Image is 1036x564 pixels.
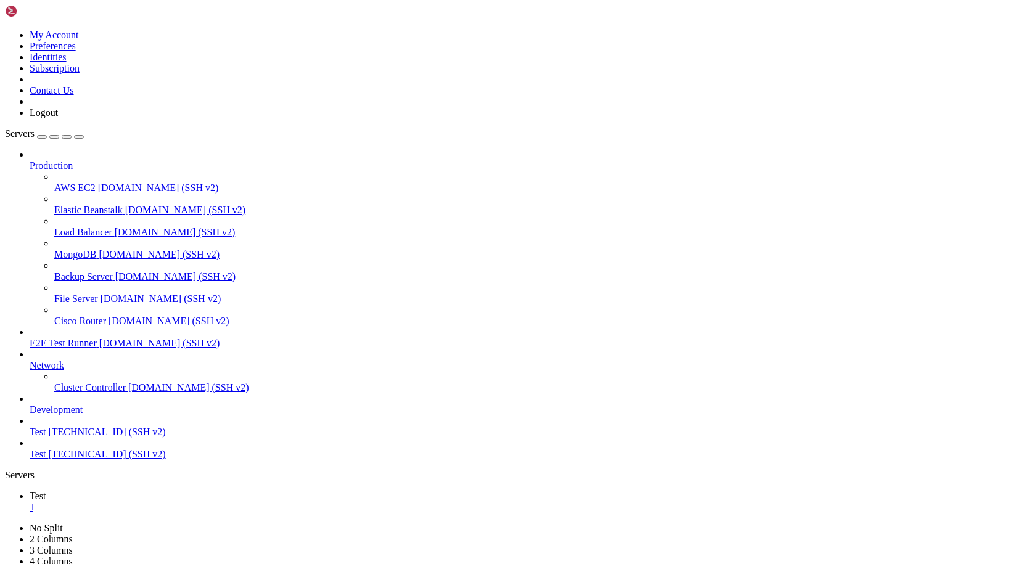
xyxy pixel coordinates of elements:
[5,246,876,256] x-row: [TICK STATUS] Open pairs tracked: []
[30,41,76,51] a: Preferences
[30,30,79,40] a: My Account
[5,330,15,340] span: 🚀
[30,491,1031,513] a: Test
[5,414,876,424] x-row: [TICK STATUS] Open pairs tracked: ['BIOUSDT', 'LTCUSDT', 'SPKUSDT']
[30,449,46,459] span: Test
[30,502,1031,513] a: 
[54,316,106,326] span: Cisco Router
[54,260,1031,282] li: Backup Server [DOMAIN_NAME] (SSH v2)
[5,256,876,267] x-row: [TICK STATUS] Open pairs tracked: []
[30,393,1031,415] li: Development
[30,438,1031,460] li: Test [TECHNICAL_ID] (SSH v2)
[5,403,876,414] x-row: [TICK STATUS] Open pairs tracked: ['BIOUSDT', 'LTCUSDT', 'SPKUSDT']
[5,110,876,120] x-row: [DEBUG] Starting main loop iteration
[30,160,73,171] span: Production
[98,182,219,193] span: [DOMAIN_NAME] (SSH v2)
[5,162,876,173] x-row: [TICK STATUS] Open pairs tracked: []
[5,225,311,235] span: [REPORT] HTML écrit: /home/traderbot/reports/report_multi.html
[54,205,1031,216] a: Elastic Beanstalk [DOMAIN_NAME] (SSH v2)
[54,371,1031,393] li: Cluster Controller [DOMAIN_NAME] (SSH v2)
[5,361,876,372] x-row: [TICK STATUS] Open pairs tracked: ['BIOUSDT', 'LTCUSDT', 'SPKUSDT']
[54,293,1031,304] a: File Server [DOMAIN_NAME] (SSH v2)
[30,52,67,62] a: Identities
[5,194,876,204] x-row: [TICK STATUS] Open pairs tracked: []
[54,194,1031,216] li: Elastic Beanstalk [DOMAIN_NAME] (SSH v2)
[101,293,221,304] span: [DOMAIN_NAME] (SSH v2)
[30,107,58,118] a: Logout
[30,449,1031,460] a: Test [TECHNICAL_ID] (SSH v2)
[30,85,74,96] a: Contact Us
[30,360,1031,371] a: Network
[30,523,63,533] a: No Split
[5,141,876,152] x-row: [TICK STATUS] Open pairs tracked: []
[5,26,876,36] x-row: [TICK STATUS] Open pairs tracked: []
[5,5,876,15] x-row: [TICK STATUS] Open pairs tracked: []
[30,160,1031,171] a: Production
[5,393,876,403] x-row: [TICK STATUS] Open pairs tracked: ['BIOUSDT', 'LTCUSDT', 'SPKUSDT']
[54,271,113,282] span: Backup Server
[5,309,876,319] x-row: [PRE-SIGNAL] Entry BIOUSDT 5m (bbkc_atr_based) at 0.1123 | SL: 0.1053 | TP: [np.float64(0.1127214...
[54,238,1031,260] li: MongoDB [DOMAIN_NAME] (SSH v2)
[5,424,876,435] x-row: [TICK STATUS] Open pairs tracked: ['BIOUSDT', 'LTCUSDT', 'SPKUSDT']
[54,182,96,193] span: AWS EC2
[30,427,1031,438] a: Test [TECHNICAL_ID] (SSH v2)
[54,316,1031,327] a: Cisco Router [DOMAIN_NAME] (SSH v2)
[5,267,876,277] x-row: [DEBUG] Starting main loop iteration
[30,349,1031,393] li: Network
[109,316,229,326] span: [DOMAIN_NAME] (SSH v2)
[30,404,83,415] span: Development
[54,171,1031,194] li: AWS EC2 [DOMAIN_NAME] (SSH v2)
[5,382,876,393] x-row: [TICK STATUS] Open pairs tracked: ['BIOUSDT', 'LTCUSDT', 'SPKUSDT']
[5,173,876,183] x-row: [TICK STATUS] Open pairs tracked: []
[5,15,876,26] x-row: [TICK STATUS] Open pairs tracked: []
[30,404,1031,415] a: Development
[5,99,876,110] x-row: [TICK STATUS] Open pairs tracked: []
[54,271,1031,282] a: Backup Server [DOMAIN_NAME] (SSH v2)
[5,152,876,162] x-row: [TICK STATUS] Open pairs tracked: []
[30,415,1031,438] li: Test [TECHNICAL_ID] (SSH v2)
[5,470,1031,481] div: Servers
[5,235,876,246] x-row: [DEBUG] Report generated successfully at: /home/traderbot/reports/report_multi.html
[5,128,35,139] span: Servers
[5,372,876,382] x-row: [TICK STATUS] Open pairs tracked: ['BIOUSDT', 'LTCUSDT', 'SPKUSDT']
[54,227,1031,238] a: Load Balancer [DOMAIN_NAME] (SSH v2)
[54,304,1031,327] li: Cisco Router [DOMAIN_NAME] (SSH v2)
[54,282,1031,304] li: File Server [DOMAIN_NAME] (SSH v2)
[5,330,876,340] x-row: [PRE-SIGNAL] Entry SPKUSDT 5m (bbkc_atr_based) at 0.1108 | SL: 0.1043 | TP: [np.float64(0.1110016...
[54,182,1031,194] a: AWS EC2 [DOMAIN_NAME] (SSH v2)
[30,360,64,370] span: Network
[30,338,97,348] span: E2E Test Runner
[5,445,311,455] span: [REPORT] HTML écrit: /home/traderbot/reports/report_multi.html
[5,5,76,17] img: Shellngn
[99,338,220,348] span: [DOMAIN_NAME] (SSH v2)
[5,288,876,298] x-row: 2857142856)] | order_id: sim-entry-1754888714716
[54,216,1031,238] li: Load Balancer [DOMAIN_NAME] (SSH v2)
[48,449,165,459] span: [TECHNICAL_ID] (SSH v2)
[30,545,73,555] a: 3 Columns
[5,215,345,224] span: [DEBUG] Generating report → /home/traderbot/reports/report_multi.html
[5,36,876,47] x-row: [TICK STATUS] Open pairs tracked: []
[54,205,123,215] span: Elastic Beanstalk
[30,427,46,437] span: Test
[5,456,876,466] x-row: [DEBUG] Report generated successfully at: /home/traderbot/reports/report_multi.html
[30,534,73,544] a: 2 Columns
[5,340,876,351] x-row: 857142856)] | order_id: sim-entry-1754888738438
[5,298,876,309] x-row: [TICK STATUS] Open pairs tracked: ['LTCUSDT']
[115,271,236,282] span: [DOMAIN_NAME] (SSH v2)
[5,277,15,288] span: 🚀
[54,293,98,304] span: File Server
[30,338,1031,349] a: E2E Test Runner [DOMAIN_NAME] (SSH v2)
[54,249,96,260] span: MongoDB
[125,205,246,215] span: [DOMAIN_NAME] (SSH v2)
[5,57,345,67] span: [DEBUG] Generating report → /home/traderbot/reports/report_multi.html
[5,183,876,194] x-row: [TICK STATUS] Open pairs tracked: []
[5,78,876,89] x-row: [DEBUG] Report generated successfully at: /home/traderbot/reports/report_multi.html
[30,327,1031,349] li: E2E Test Runner [DOMAIN_NAME] (SSH v2)
[30,491,46,501] span: Test
[5,131,876,141] x-row: [TICK STATUS] Open pairs tracked: []
[5,120,876,131] x-row: [TICK STATUS] Open pairs tracked: []
[5,89,876,99] x-row: [TICK STATUS] Open pairs tracked: []
[5,319,876,330] x-row: 857142856)] | order_id: sim-entry-1754888734650
[48,427,165,437] span: [TECHNICAL_ID] (SSH v2)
